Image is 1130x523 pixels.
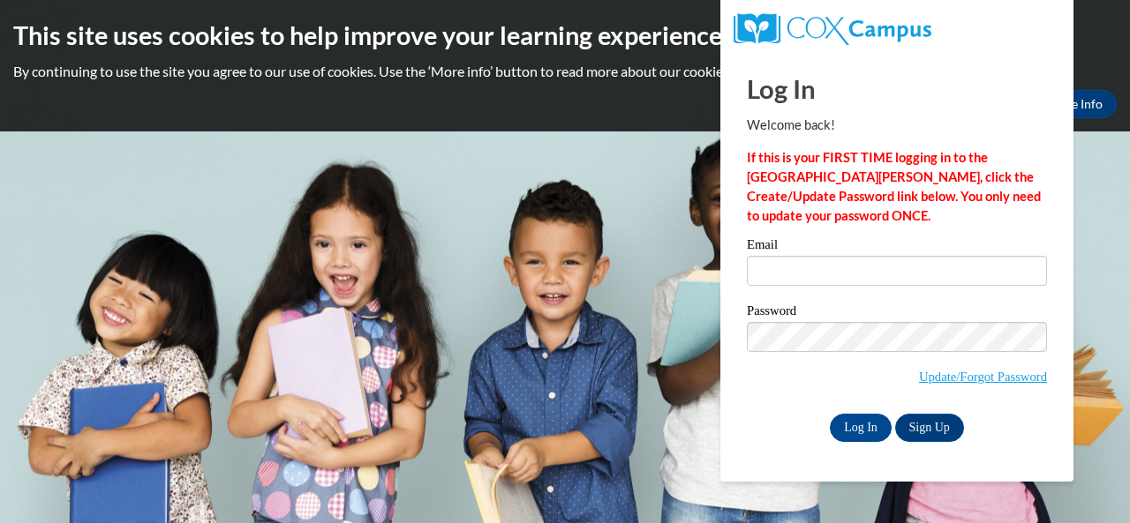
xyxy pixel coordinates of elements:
label: Password [747,304,1047,322]
input: Log In [830,414,892,442]
h1: Log In [747,71,1047,107]
strong: If this is your FIRST TIME logging in to the [GEOGRAPHIC_DATA][PERSON_NAME], click the Create/Upd... [747,150,1041,223]
p: Welcome back! [747,116,1047,135]
a: Sign Up [895,414,964,442]
a: More Info [1034,90,1117,118]
p: By continuing to use the site you agree to our use of cookies. Use the ‘More info’ button to read... [13,62,1117,81]
img: COX Campus [734,13,931,45]
label: Email [747,238,1047,256]
h2: This site uses cookies to help improve your learning experience. [13,18,1117,53]
a: Update/Forgot Password [919,370,1047,384]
